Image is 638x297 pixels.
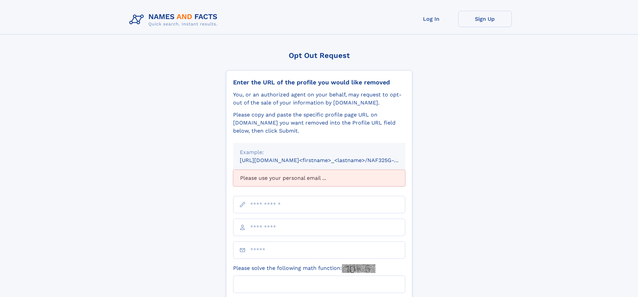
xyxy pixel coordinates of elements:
div: Example: [240,148,399,156]
div: Please copy and paste the specific profile page URL on [DOMAIN_NAME] you want removed into the Pr... [233,111,405,135]
small: [URL][DOMAIN_NAME]<firstname>_<lastname>/NAF325G-xxxxxxxx [240,157,418,163]
div: Enter the URL of the profile you would like removed [233,79,405,86]
a: Log In [405,11,458,27]
div: Please use your personal email ... [233,170,405,187]
div: Opt Out Request [226,51,412,60]
label: Please solve the following math function: [233,264,375,273]
img: Logo Names and Facts [127,11,223,29]
div: You, or an authorized agent on your behalf, may request to opt-out of the sale of your informatio... [233,91,405,107]
a: Sign Up [458,11,512,27]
